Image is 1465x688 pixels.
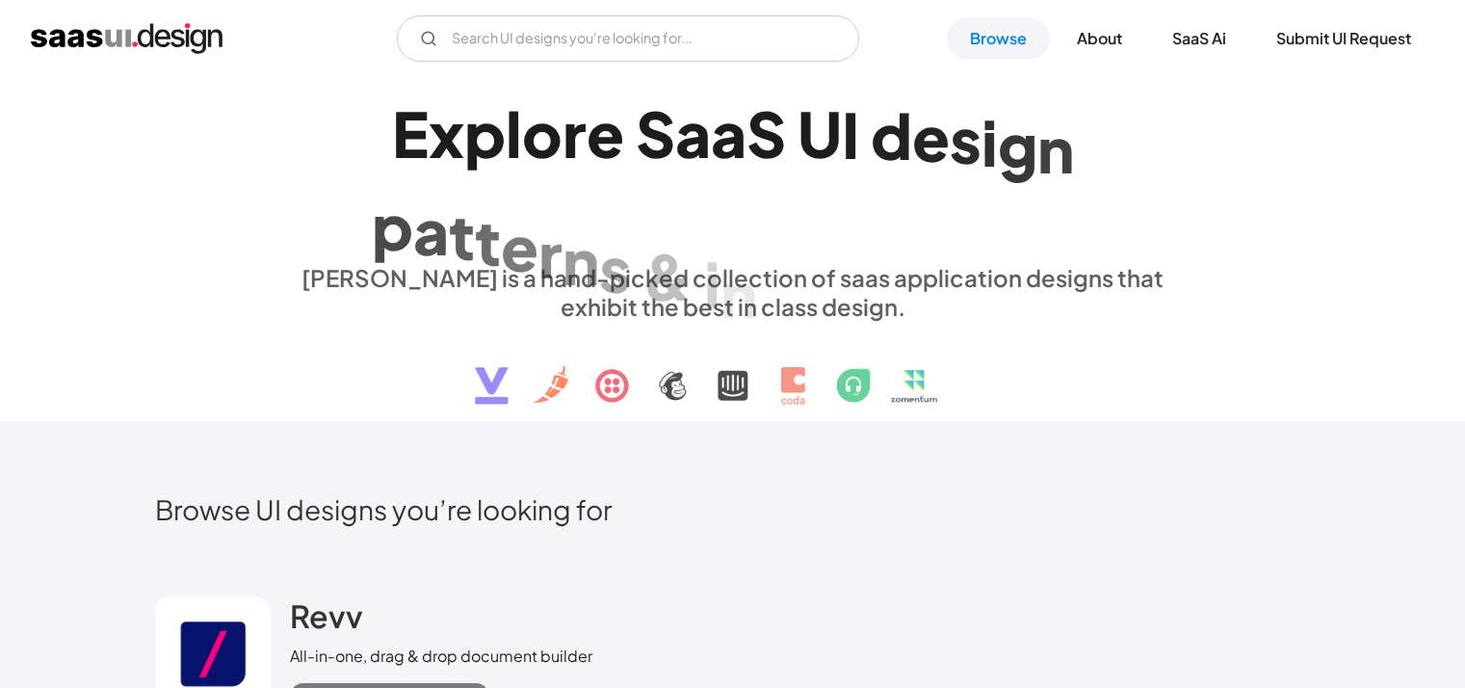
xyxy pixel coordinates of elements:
a: SaaS Ai [1149,17,1249,60]
div: p [464,96,506,171]
div: t [475,204,501,278]
div: r [538,217,562,291]
div: l [506,96,522,171]
div: s [950,102,981,176]
div: t [757,266,783,340]
div: E [392,96,429,171]
img: text, icon, saas logo [441,321,1025,421]
input: Search UI designs you're looking for... [397,15,859,62]
div: All-in-one, drag & drop document builder [290,645,592,668]
div: a [711,96,746,171]
div: [PERSON_NAME] is a hand-picked collection of saas application designs that exhibit the best in cl... [290,263,1176,321]
div: e [587,96,624,171]
div: i [704,248,720,322]
h2: Revv [290,596,363,635]
a: Revv [290,596,363,645]
div: U [798,96,842,171]
div: o [522,96,562,171]
div: n [562,224,599,298]
div: s [599,231,631,305]
div: e [501,210,538,284]
div: S [636,96,675,171]
div: S [746,96,786,171]
div: t [449,198,475,273]
form: Email Form [397,15,859,62]
a: Browse [947,17,1050,60]
h1: Explore SaaS UI design patterns & interactions. [290,96,1176,245]
div: e [912,99,950,173]
div: n [1037,111,1074,185]
div: & [642,239,693,313]
div: p [372,189,413,263]
div: I [842,97,859,172]
div: x [429,96,464,171]
div: a [675,96,711,171]
div: d [871,98,912,172]
a: About [1054,17,1145,60]
div: r [562,96,587,171]
a: home [31,23,222,54]
div: n [720,256,757,331]
h2: Browse UI designs you’re looking for [155,492,1311,526]
div: g [998,108,1037,182]
div: i [981,104,998,178]
a: Submit UI Request [1253,17,1434,60]
div: a [413,194,449,268]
